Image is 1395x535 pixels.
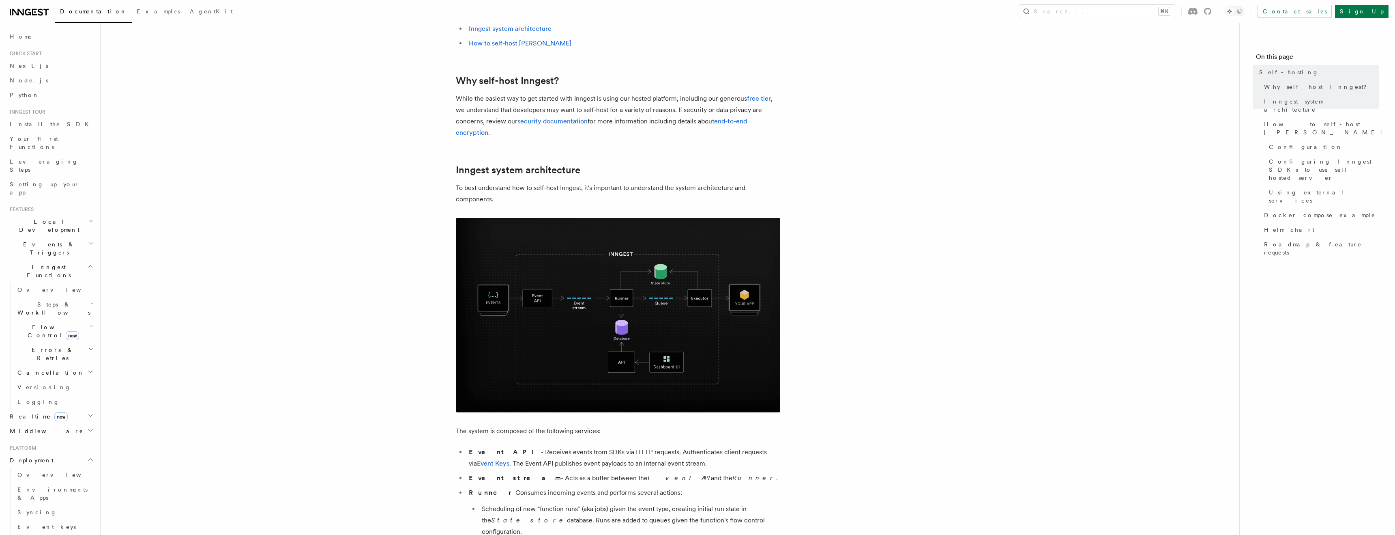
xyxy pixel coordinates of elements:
[17,524,76,530] span: Event keys
[456,75,559,86] a: Why self-host Inngest?
[54,412,68,421] span: new
[456,425,780,437] p: The system is composed of the following services:
[747,95,771,102] a: free tier
[14,505,95,520] a: Syncing
[55,2,132,23] a: Documentation
[132,2,185,22] a: Examples
[6,424,95,438] button: Middleware
[6,412,68,421] span: Realtime
[10,181,79,196] span: Setting up your app
[6,237,95,260] button: Events & Triggers
[732,474,776,482] em: Runner
[1159,7,1170,15] kbd: ⌘K
[14,283,95,297] a: Overview
[10,121,94,127] span: Install the SDK
[14,395,95,409] a: Logging
[10,92,39,98] span: Python
[14,482,95,505] a: Environments & Apps
[466,472,780,484] li: - Acts as a buffer between the and the .
[1261,237,1379,260] a: Roadmap & feature requests
[17,509,57,516] span: Syncing
[10,158,78,173] span: Leveraging Steps
[1264,120,1383,136] span: How to self-host [PERSON_NAME]
[1266,185,1379,208] a: Using external services
[6,154,95,177] a: Leveraging Steps
[185,2,238,22] a: AgentKit
[17,486,88,501] span: Environments & Apps
[6,50,42,57] span: Quick start
[6,117,95,132] a: Install the SDK
[14,365,95,380] button: Cancellation
[6,73,95,88] a: Node.js
[6,453,95,468] button: Deployment
[1264,211,1376,219] span: Docker compose example
[1261,80,1379,94] a: Why self-host Inngest?
[469,474,561,482] strong: Event stream
[14,343,95,365] button: Errors & Retries
[6,29,95,44] a: Home
[66,331,79,340] span: new
[6,260,95,283] button: Inngest Functions
[6,218,88,234] span: Local Development
[6,456,54,464] span: Deployment
[469,448,541,456] strong: Event API
[6,240,88,257] span: Events & Triggers
[1258,5,1332,18] a: Contact sales
[14,346,88,362] span: Errors & Retries
[6,409,95,424] button: Realtimenew
[1256,52,1379,65] h4: On this page
[1256,65,1379,80] a: Self-hosting
[6,445,36,451] span: Platform
[1269,157,1379,182] span: Configuring Inngest SDKs to use self-hosted server
[517,117,588,125] a: security documentation
[14,297,95,320] button: Steps & Workflows
[10,136,58,150] span: Your first Functions
[466,447,780,469] li: - Receives events from SDKs via HTTP requests. Authenticates client requests via . The Event API ...
[14,468,95,482] a: Overview
[6,427,84,435] span: Middleware
[1269,143,1343,151] span: Configuration
[6,177,95,200] a: Setting up your app
[60,8,127,15] span: Documentation
[1264,226,1314,234] span: Helm chart
[469,39,571,47] a: How to self-host [PERSON_NAME]
[6,206,34,213] span: Features
[14,300,90,317] span: Steps & Workflows
[1019,5,1175,18] button: Search...⌘K
[456,93,780,138] p: While the easiest way to get started with Inngest is using our hosted platform, including our gen...
[1264,240,1379,257] span: Roadmap & feature requests
[456,182,780,205] p: To best understand how to self-host Inngest, it's important to understand the system architecture...
[1261,117,1379,140] a: How to self-host [PERSON_NAME]
[14,380,95,395] a: Versioning
[477,459,509,467] a: Event Keys
[17,472,101,478] span: Overview
[1259,68,1319,76] span: Self-hosting
[14,369,84,377] span: Cancellation
[648,474,711,482] em: Event API
[491,516,567,524] em: State store
[14,520,95,534] a: Event keys
[456,218,780,412] img: Inngest system architecture diagram
[137,8,180,15] span: Examples
[469,25,552,32] a: Inngest system architecture
[1266,140,1379,154] a: Configuration
[1261,222,1379,237] a: Helm chart
[6,132,95,154] a: Your first Functions
[1261,208,1379,222] a: Docker compose example
[1269,188,1379,205] span: Using external services
[10,32,32,41] span: Home
[6,283,95,409] div: Inngest Functions
[14,323,89,339] span: Flow Control
[1225,6,1244,16] button: Toggle dark mode
[1264,83,1372,91] span: Why self-host Inngest?
[17,287,101,293] span: Overview
[6,263,88,279] span: Inngest Functions
[6,88,95,102] a: Python
[17,384,71,390] span: Versioning
[1264,97,1379,114] span: Inngest system architecture
[6,58,95,73] a: Next.js
[10,63,48,69] span: Next.js
[6,109,45,115] span: Inngest tour
[6,214,95,237] button: Local Development
[190,8,233,15] span: AgentKit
